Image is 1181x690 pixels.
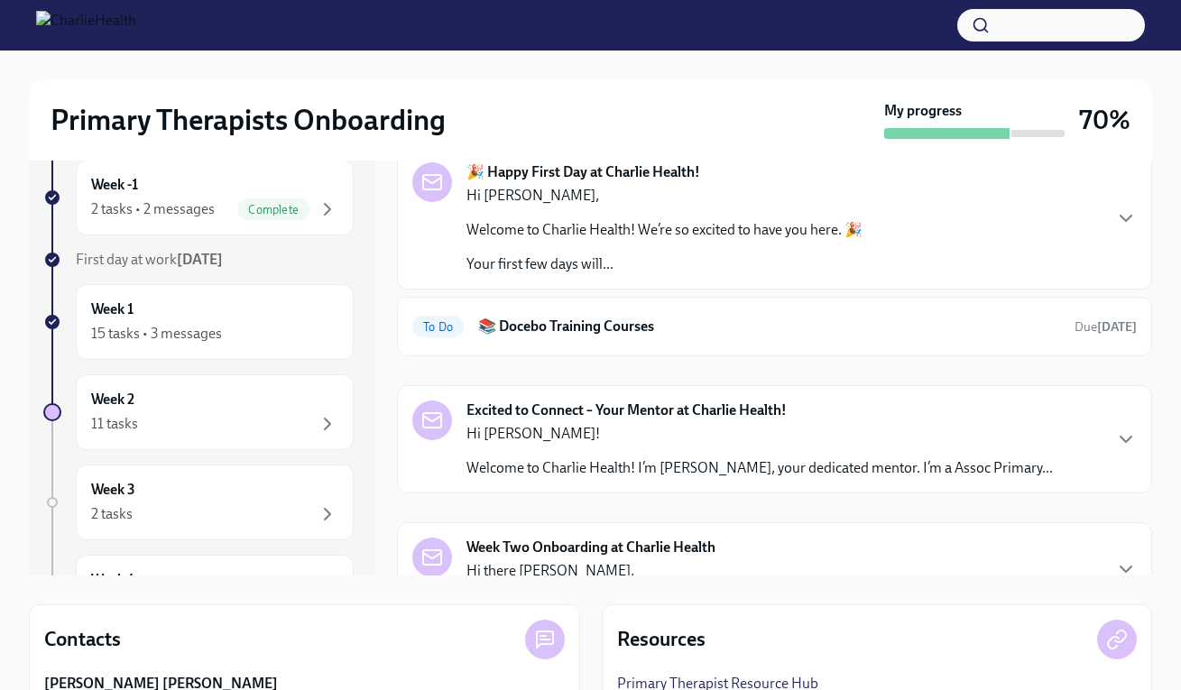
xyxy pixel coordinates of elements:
[43,555,354,630] a: Week 4
[466,458,1053,478] p: Welcome to Charlie Health! I’m [PERSON_NAME], your dedicated mentor. I’m a Assoc Primary...
[237,203,309,216] span: Complete
[466,162,700,182] strong: 🎉 Happy First Day at Charlie Health!
[466,538,715,557] strong: Week Two Onboarding at Charlie Health
[466,400,787,420] strong: Excited to Connect – Your Mentor at Charlie Health!
[412,320,464,334] span: To Do
[43,160,354,235] a: Week -12 tasks • 2 messagesComplete
[884,101,962,121] strong: My progress
[51,102,446,138] h2: Primary Therapists Onboarding
[43,250,354,270] a: First day at work[DATE]
[91,175,138,195] h6: Week -1
[1075,318,1137,336] span: August 19th, 2025 09:00
[43,465,354,540] a: Week 32 tasks
[76,251,223,268] span: First day at work
[91,324,222,344] div: 15 tasks • 3 messages
[466,220,863,240] p: Welcome to Charlie Health! We’re so excited to have you here. 🎉
[91,504,133,524] div: 2 tasks
[412,312,1137,341] a: To Do📚 Docebo Training CoursesDue[DATE]
[91,390,134,409] h6: Week 2
[478,317,1060,336] h6: 📚 Docebo Training Courses
[466,424,1053,444] p: Hi [PERSON_NAME]!
[91,299,134,319] h6: Week 1
[43,284,354,360] a: Week 115 tasks • 3 messages
[44,626,121,653] h4: Contacts
[466,561,1020,601] p: Hi there [PERSON_NAME], Woohoo! 🎉 You have completed your first week of onboarding! Below, I’ve o...
[617,626,706,653] h4: Resources
[91,480,135,500] h6: Week 3
[43,374,354,450] a: Week 211 tasks
[91,570,135,590] h6: Week 4
[466,186,863,206] p: Hi [PERSON_NAME],
[91,199,215,219] div: 2 tasks • 2 messages
[91,414,138,434] div: 11 tasks
[1079,104,1130,136] h3: 70%
[466,254,863,274] p: Your first few days will...
[36,11,136,40] img: CharlieHealth
[1075,319,1137,335] span: Due
[177,251,223,268] strong: [DATE]
[1097,319,1137,335] strong: [DATE]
